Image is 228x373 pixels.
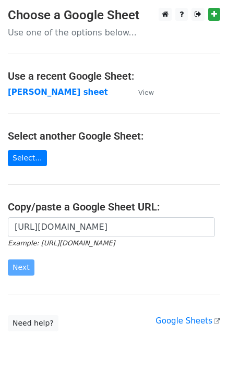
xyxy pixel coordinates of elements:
p: Use one of the options below... [8,27,220,38]
a: Need help? [8,315,58,331]
input: Paste your Google Sheet URL here [8,217,215,237]
a: Google Sheets [155,316,220,326]
small: Example: [URL][DOMAIN_NAME] [8,239,115,247]
small: View [138,89,154,96]
h4: Select another Google Sheet: [8,130,220,142]
a: [PERSON_NAME] sheet [8,88,108,97]
h4: Copy/paste a Google Sheet URL: [8,201,220,213]
h3: Choose a Google Sheet [8,8,220,23]
iframe: Chat Widget [176,323,228,373]
a: View [128,88,154,97]
input: Next [8,259,34,276]
a: Select... [8,150,47,166]
h4: Use a recent Google Sheet: [8,70,220,82]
